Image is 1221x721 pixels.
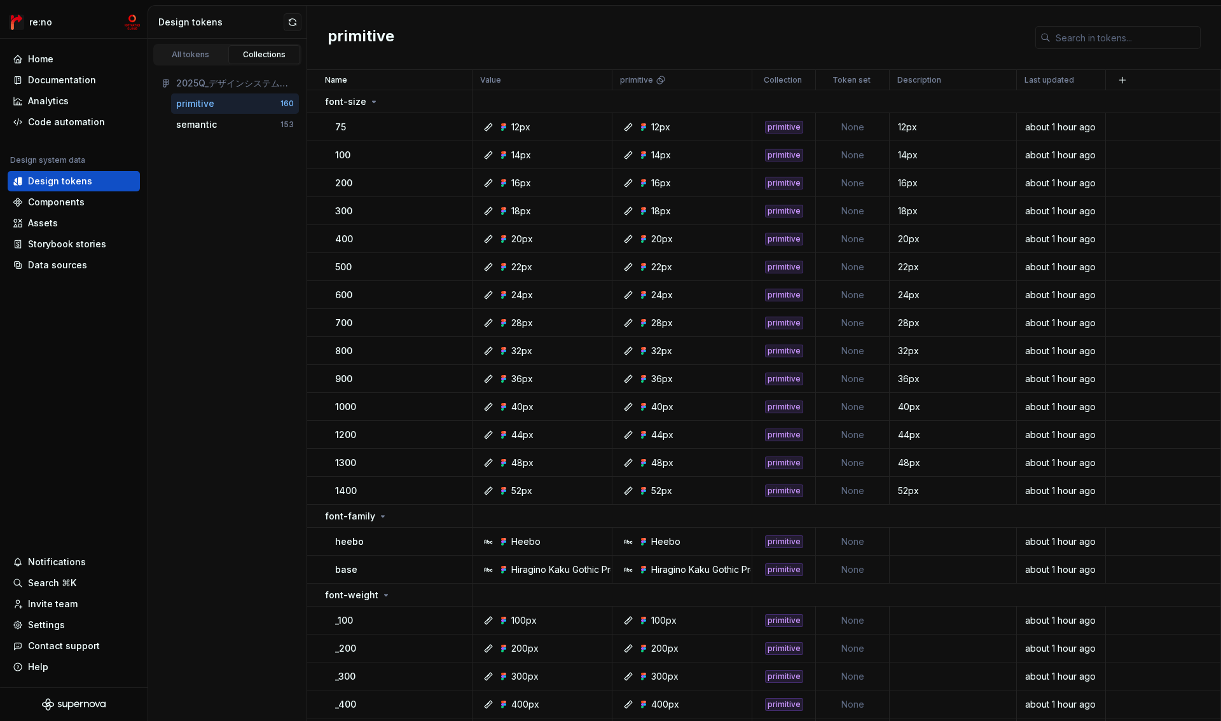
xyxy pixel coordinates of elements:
[765,121,803,134] div: primitive
[280,120,294,130] div: 153
[171,93,299,114] button: primitive160
[176,97,214,110] div: primitive
[125,15,140,30] img: mc-develop
[890,261,1016,273] div: 22px
[897,75,941,85] p: Description
[1018,261,1105,273] div: about 1 hour ago
[511,563,623,576] div: Hiragino Kaku Gothic ProN
[511,205,531,217] div: 18px
[816,365,890,393] td: None
[1024,75,1074,85] p: Last updated
[335,205,352,217] p: 300
[325,95,366,108] p: font-size
[816,281,890,309] td: None
[890,317,1016,329] div: 28px
[9,15,24,30] img: 4ec385d3-6378-425b-8b33-6545918efdc5.png
[765,457,803,469] div: primitive
[8,213,140,233] a: Assets
[765,401,803,413] div: primitive
[765,177,803,189] div: primitive
[28,661,48,673] div: Help
[28,259,87,271] div: Data sources
[335,642,356,655] p: _200
[511,289,533,301] div: 24px
[1018,698,1105,711] div: about 1 hour ago
[280,99,294,109] div: 160
[176,77,294,90] div: 2025Q_デザインシステム検証
[1018,535,1105,548] div: about 1 hour ago
[176,118,217,131] div: semantic
[651,233,673,245] div: 20px
[651,642,679,655] div: 200px
[335,484,357,497] p: 1400
[765,642,803,655] div: primitive
[511,345,532,357] div: 32px
[158,16,284,29] div: Design tokens
[651,261,672,273] div: 22px
[620,75,653,85] p: primitive
[765,289,803,301] div: primitive
[335,345,352,357] p: 800
[8,636,140,656] button: Contact support
[1018,177,1105,189] div: about 1 hour ago
[890,177,1016,189] div: 16px
[28,95,69,107] div: Analytics
[816,225,890,253] td: None
[29,16,52,29] div: re:no
[8,171,140,191] a: Design tokens
[765,373,803,385] div: primitive
[890,205,1016,217] div: 18px
[816,309,890,337] td: None
[890,484,1016,497] div: 52px
[335,373,352,385] p: 900
[651,614,677,627] div: 100px
[765,261,803,273] div: primitive
[480,75,501,85] p: Value
[511,670,539,683] div: 300px
[511,149,531,161] div: 14px
[816,169,890,197] td: None
[511,233,533,245] div: 20px
[764,75,802,85] p: Collection
[28,556,86,568] div: Notifications
[816,337,890,365] td: None
[1018,373,1105,385] div: about 1 hour ago
[171,114,299,135] button: semantic153
[325,75,347,85] p: Name
[1018,563,1105,576] div: about 1 hour ago
[335,121,346,134] p: 75
[1018,484,1105,497] div: about 1 hour ago
[8,91,140,111] a: Analytics
[890,233,1016,245] div: 20px
[511,429,534,441] div: 44px
[335,457,356,469] p: 1300
[511,317,533,329] div: 28px
[1018,457,1105,469] div: about 1 hour ago
[28,619,65,631] div: Settings
[651,177,671,189] div: 16px
[511,698,539,711] div: 400px
[511,177,531,189] div: 16px
[511,457,534,469] div: 48px
[8,255,140,275] a: Data sources
[335,614,353,627] p: _100
[328,26,394,49] h2: primitive
[816,635,890,663] td: None
[325,589,378,601] p: font-weight
[335,177,352,189] p: 200
[335,698,356,711] p: _400
[651,317,673,329] div: 28px
[651,484,672,497] div: 52px
[511,373,533,385] div: 36px
[159,50,223,60] div: All tokens
[1018,345,1105,357] div: about 1 hour ago
[335,429,356,441] p: 1200
[1018,205,1105,217] div: about 1 hour ago
[8,552,140,572] button: Notifications
[511,401,534,413] div: 40px
[42,698,106,711] svg: Supernova Logo
[890,289,1016,301] div: 24px
[325,510,375,523] p: font-family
